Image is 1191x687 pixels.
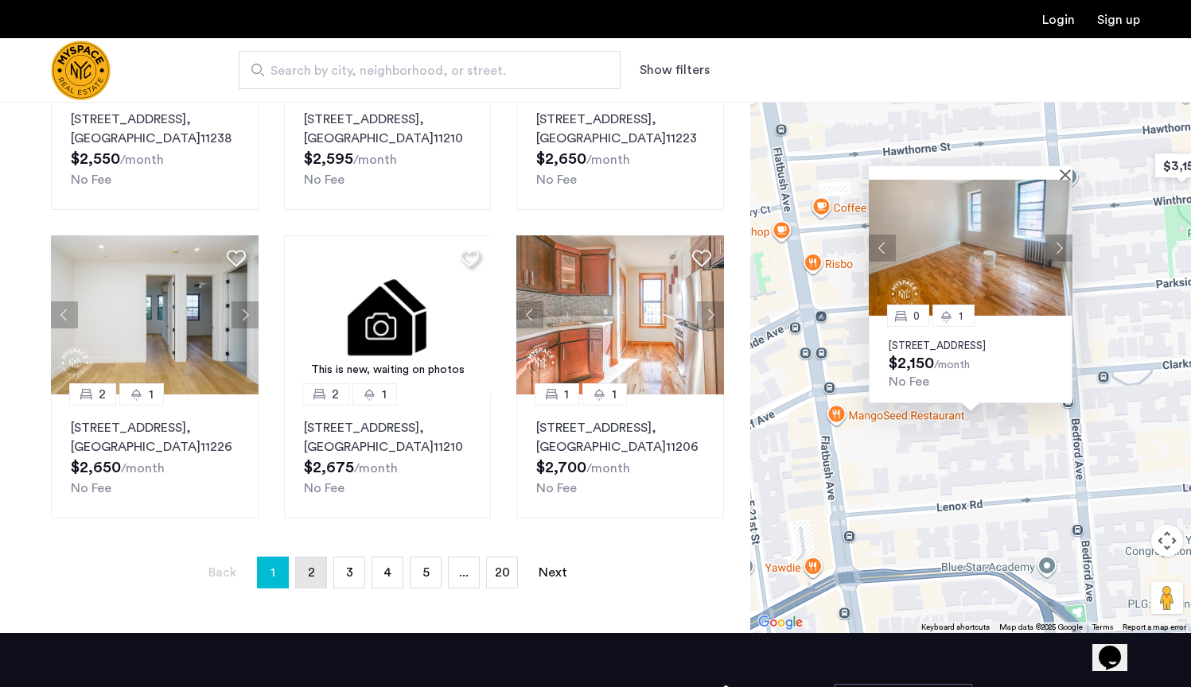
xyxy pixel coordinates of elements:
[889,375,929,388] span: No Fee
[516,394,724,518] a: 11[STREET_ADDRESS], [GEOGRAPHIC_DATA]11206No Fee
[1042,14,1075,26] a: Login
[921,622,990,633] button: Keyboard shortcuts
[536,460,586,475] span: $2,700
[586,153,630,166] sub: /month
[754,612,807,633] a: Open this area in Google Maps (opens a new window)
[121,462,165,475] sub: /month
[697,301,724,328] button: Next apartment
[516,235,724,394] img: 1997_638581258818871784.jpeg
[304,482,344,495] span: No Fee
[586,462,630,475] sub: /month
[284,394,492,518] a: 21[STREET_ADDRESS], [GEOGRAPHIC_DATA]11210No Fee
[71,482,111,495] span: No Fee
[383,566,391,579] span: 4
[1151,525,1183,557] button: Map camera controls
[959,311,963,321] span: 1
[459,566,469,579] span: ...
[869,235,896,262] button: Previous apartment
[1092,622,1113,633] a: Terms (opens in new tab)
[1092,623,1143,671] iframe: chat widget
[516,86,724,210] a: 21[STREET_ADDRESS], [GEOGRAPHIC_DATA]11223No Fee
[304,151,353,167] span: $2,595
[346,566,353,579] span: 3
[208,566,236,579] span: Back
[239,51,621,89] input: Apartment Search
[537,557,569,588] a: Next
[304,418,472,456] p: [STREET_ADDRESS] 11210
[422,566,430,579] span: 5
[71,173,111,186] span: No Fee
[51,394,259,518] a: 21[STREET_ADDRESS], [GEOGRAPHIC_DATA]11226No Fee
[913,311,920,321] span: 0
[934,359,970,371] sub: /month
[869,180,1072,316] img: Apartment photo
[51,235,259,394] img: 1996_638572930804171655.jpeg
[292,362,484,378] div: This is new, waiting on photos
[536,482,577,495] span: No Fee
[304,460,354,475] span: $2,675
[99,385,106,404] span: 2
[332,385,339,404] span: 2
[640,60,710,80] button: Show or hide filters
[1123,622,1186,633] a: Report a map error
[120,153,164,166] sub: /month
[51,301,78,328] button: Previous apartment
[271,61,576,80] span: Search by city, neighborhood, or street.
[382,385,387,404] span: 1
[149,385,154,404] span: 1
[495,566,510,579] span: 20
[51,41,111,100] img: logo
[536,151,586,167] span: $2,650
[51,86,259,210] a: 11[STREET_ADDRESS], [GEOGRAPHIC_DATA]11238No Fee
[51,557,724,588] nav: Pagination
[999,623,1083,631] span: Map data ©2025 Google
[71,151,120,167] span: $2,550
[536,418,704,456] p: [STREET_ADDRESS] 11206
[1097,14,1140,26] a: Registration
[271,560,275,585] span: 1
[51,41,111,100] a: Cazamio Logo
[354,462,398,475] sub: /month
[612,385,617,404] span: 1
[516,301,543,328] button: Previous apartment
[1063,169,1074,180] button: Close
[71,418,239,456] p: [STREET_ADDRESS] 11226
[564,385,569,404] span: 1
[71,460,121,475] span: $2,650
[308,566,315,579] span: 2
[754,612,807,633] img: Google
[889,355,934,371] span: $2,150
[284,86,492,210] a: 21[STREET_ADDRESS], [GEOGRAPHIC_DATA]11210No Fee
[536,173,577,186] span: No Fee
[232,301,259,328] button: Next apartment
[536,110,704,148] p: [STREET_ADDRESS] 11223
[1151,582,1183,614] button: Drag Pegman onto the map to open Street View
[1045,235,1072,262] button: Next apartment
[353,153,397,166] sub: /month
[284,235,492,394] img: 3.gif
[304,173,344,186] span: No Fee
[304,110,472,148] p: [STREET_ADDRESS] 11210
[71,110,239,148] p: [STREET_ADDRESS] 11238
[889,340,1053,352] p: [STREET_ADDRESS]
[284,235,492,394] a: This is new, waiting on photos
